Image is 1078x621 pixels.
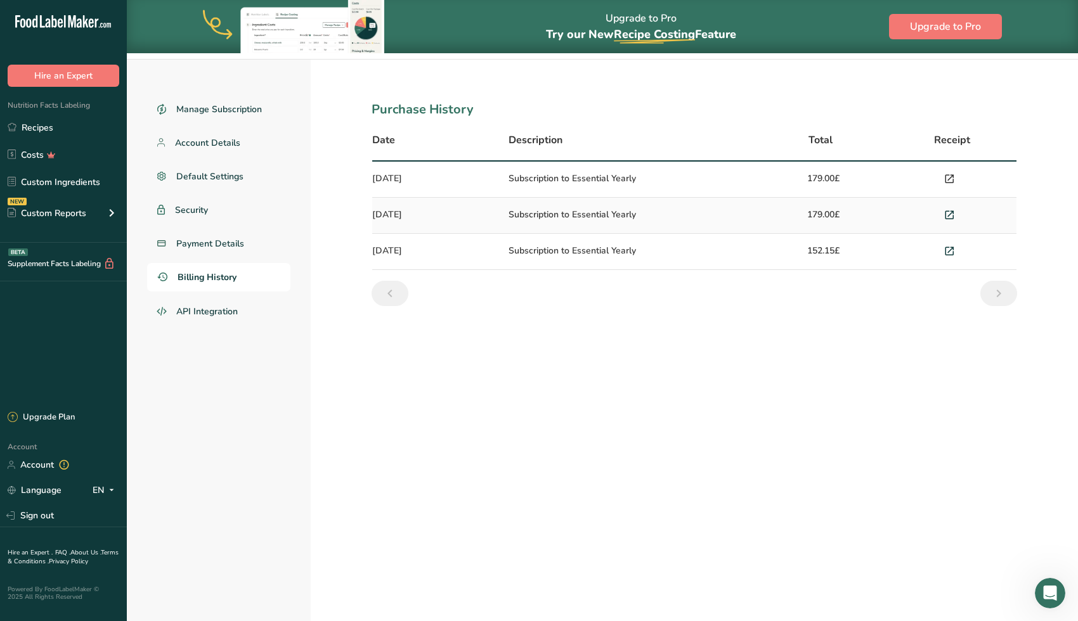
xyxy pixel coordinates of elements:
a: Account Details [147,129,290,157]
span: Account Details [175,136,240,150]
div: NEW [8,198,27,205]
td: Subscription to Essential Yearly [501,162,758,198]
a: Language [8,479,62,501]
a: Payment Details [147,229,290,258]
div: Upgrade Plan [8,411,75,424]
a: Hire an Expert . [8,548,53,557]
button: Upgrade to Pro [889,14,1002,39]
td: Subscription to Essential Yearly [501,234,758,270]
td: 152.15£ [759,234,888,270]
div: EN [93,483,119,498]
span: Manage Subscription [176,103,262,116]
div: Custom Reports [8,207,86,220]
div: Purchase History [372,100,1017,119]
span: Payment Details [176,237,244,250]
div: Powered By FoodLabelMaker © 2025 All Rights Reserved [8,586,119,601]
td: 179.00£ [759,162,888,198]
td: [DATE] [372,198,501,234]
a: API Integration [147,297,290,327]
div: BETA [8,248,28,256]
button: Hire an Expert [8,65,119,87]
span: Default Settings [176,170,244,183]
a: Previous [372,281,408,306]
span: Total [808,132,833,148]
a: Default Settings [147,162,290,191]
span: API Integration [176,305,238,318]
span: Date [372,132,395,148]
a: Billing History [147,263,290,291]
span: Receipt [934,132,970,148]
td: [DATE] [372,162,501,198]
td: [DATE] [372,234,501,270]
div: Upgrade to Pro [546,1,736,53]
a: FAQ . [55,548,70,557]
iframe: Intercom live chat [1035,578,1065,608]
span: Try our New Feature [546,27,736,42]
span: Security [175,203,208,217]
td: 179.00£ [759,198,888,234]
a: Security [147,196,290,224]
span: Billing History [178,271,237,284]
td: Subscription to Essential Yearly [501,198,758,234]
a: Privacy Policy [49,557,88,566]
a: Manage Subscription [147,95,290,124]
span: Upgrade to Pro [910,19,981,34]
a: About Us . [70,548,101,557]
a: Terms & Conditions . [8,548,119,566]
span: Recipe Costing [614,27,695,42]
span: Description [509,132,562,148]
a: Next [980,281,1017,306]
